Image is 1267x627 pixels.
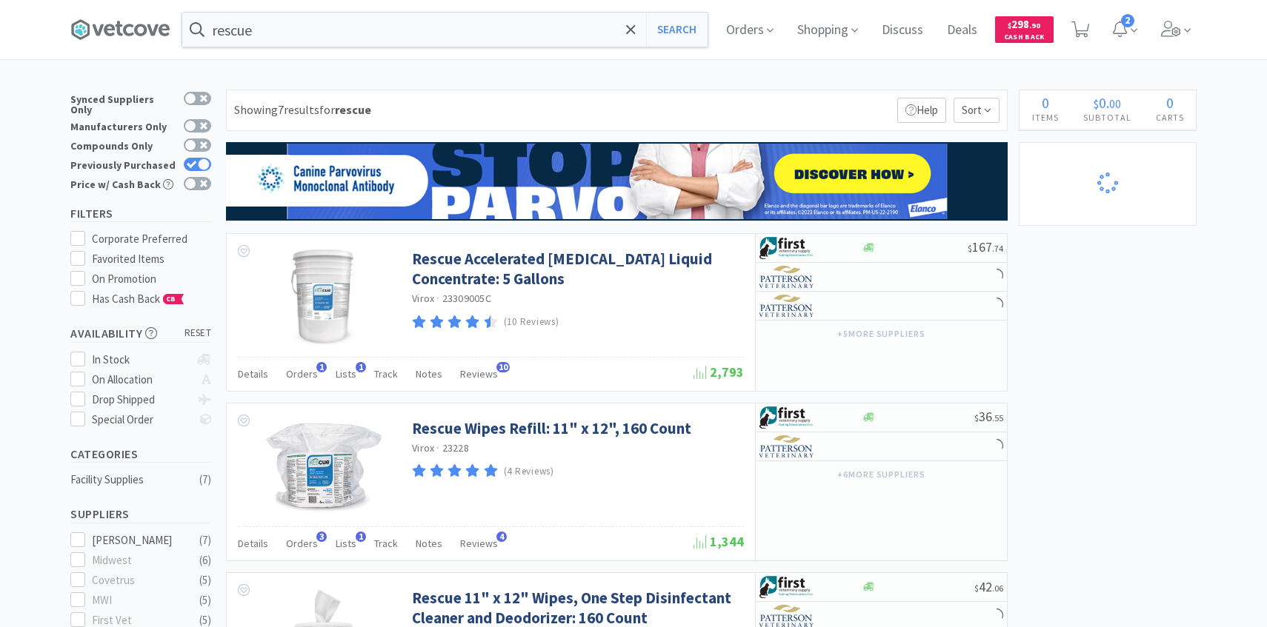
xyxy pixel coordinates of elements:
[70,138,176,151] div: Compounds Only
[694,363,744,380] span: 2,793
[1121,14,1134,27] span: 2
[286,367,318,380] span: Orders
[1029,21,1040,30] span: . 90
[199,571,211,589] div: ( 5 )
[759,295,815,317] img: f5e969b455434c6296c6d81ef179fa71_3.png
[238,367,268,380] span: Details
[759,605,815,627] img: f5e969b455434c6296c6d81ef179fa71_3.png
[436,441,439,455] span: ·
[646,13,708,47] button: Search
[876,24,929,37] a: Discuss
[199,471,211,489] div: ( 7 )
[992,583,1003,594] span: . 06
[92,591,184,609] div: MWI
[70,471,190,489] div: Facility Supplies
[261,418,386,514] img: f185c7ddb26e4e69856c6b1b03e9bcf2_319994.png
[70,205,211,222] h5: Filters
[1042,93,1049,112] span: 0
[992,243,1003,254] span: . 74
[316,362,327,372] span: 1
[1008,17,1040,31] span: 298
[1094,96,1099,111] span: $
[1099,93,1106,112] span: 0
[1008,21,1011,30] span: $
[1166,93,1174,112] span: 0
[941,24,983,37] a: Deals
[442,441,469,455] span: 23228
[184,326,212,341] span: reset
[70,92,176,115] div: Synced Suppliers Only
[70,325,211,342] h5: Availability
[759,406,815,429] img: 67d67680309e4a0bb49a5ff0391dcc42_6.png
[436,292,439,305] span: ·
[92,250,212,268] div: Favorited Items
[442,292,491,305] span: 23309005C
[199,532,211,549] div: ( 7 )
[182,13,708,47] input: Search by item, sku, manufacturer, ingredient, size...
[316,532,327,542] span: 3
[92,371,190,389] div: On Allocation
[974,412,979,423] span: $
[374,367,398,380] span: Track
[70,158,176,170] div: Previously Purchased
[92,292,184,306] span: Has Cash Back
[759,266,815,288] img: f5e969b455434c6296c6d81ef179fa71_3.png
[1071,95,1143,110] div: .
[234,101,371,120] div: Showing 7 results
[974,578,1003,595] span: 42
[496,362,510,372] span: 10
[412,292,434,305] a: Virox
[992,412,1003,423] span: . 55
[70,119,176,132] div: Manufacturers Only
[1071,110,1143,124] h4: Subtotal
[374,537,398,550] span: Track
[460,537,498,550] span: Reviews
[412,418,691,438] a: Rescue Wipes Refill: 11" x 12", 160 Count
[1020,110,1071,124] h4: Items
[92,351,190,369] div: In Stock
[759,435,815,457] img: f5e969b455434c6296c6d81ef179fa71_3.png
[70,177,176,190] div: Price w/ Cash Back
[974,408,1003,425] span: 36
[70,446,211,463] h5: Categories
[412,249,740,289] a: Rescue Accelerated [MEDICAL_DATA] Liquid Concentrate: 5 Gallons
[460,367,498,380] span: Reviews
[1004,33,1045,43] span: Cash Back
[92,571,184,589] div: Covetrus
[70,506,211,523] h5: Suppliers
[92,532,184,549] div: [PERSON_NAME]
[416,367,442,380] span: Notes
[335,102,371,117] strong: rescue
[199,551,211,569] div: ( 6 )
[336,537,356,550] span: Lists
[92,270,212,288] div: On Promotion
[356,532,366,542] span: 1
[226,142,1008,221] img: afd4a68a341e40a49ede32e5fd45c4a0.png
[694,533,744,550] span: 1,344
[1143,110,1196,124] h4: Carts
[496,532,507,542] span: 4
[830,464,933,485] button: +6more suppliers
[92,411,190,429] div: Special Order
[759,576,815,598] img: 67d67680309e4a0bb49a5ff0391dcc42_6.png
[416,537,442,550] span: Notes
[412,441,434,455] a: Virox
[504,464,554,480] p: (4 Reviews)
[164,295,179,304] span: CB
[319,102,371,117] span: for
[759,237,815,259] img: 67d67680309e4a0bb49a5ff0391dcc42_6.png
[238,537,268,550] span: Details
[830,323,933,344] button: +5more suppliers
[92,551,184,569] div: Midwest
[356,362,366,372] span: 1
[92,230,212,248] div: Corporate Preferred
[968,238,1003,255] span: 167
[995,10,1054,50] a: $298.90Cash Back
[504,315,559,330] p: (10 Reviews)
[290,249,355,345] img: 0a8f084083794e47a104d56ad0fe98ea_171716.png
[897,98,946,123] p: Help
[1109,96,1121,111] span: 00
[199,591,211,609] div: ( 5 )
[968,243,972,254] span: $
[336,367,356,380] span: Lists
